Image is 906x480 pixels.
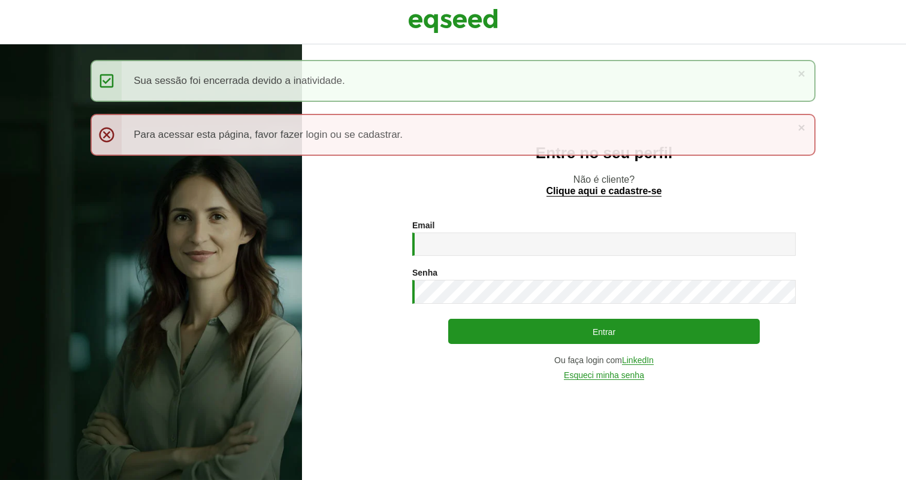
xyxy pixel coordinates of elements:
a: Esqueci minha senha [564,371,644,380]
div: Ou faça login com [412,356,796,365]
div: Para acessar esta página, favor fazer login ou se cadastrar. [90,114,816,156]
p: Não é cliente? [326,174,882,197]
button: Entrar [448,319,760,344]
label: Senha [412,268,437,277]
div: Sua sessão foi encerrada devido a inatividade. [90,60,816,102]
a: Clique aqui e cadastre-se [546,186,662,197]
a: × [798,67,805,80]
a: LinkedIn [622,356,654,365]
label: Email [412,221,434,230]
a: × [798,121,805,134]
img: EqSeed Logo [408,6,498,36]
